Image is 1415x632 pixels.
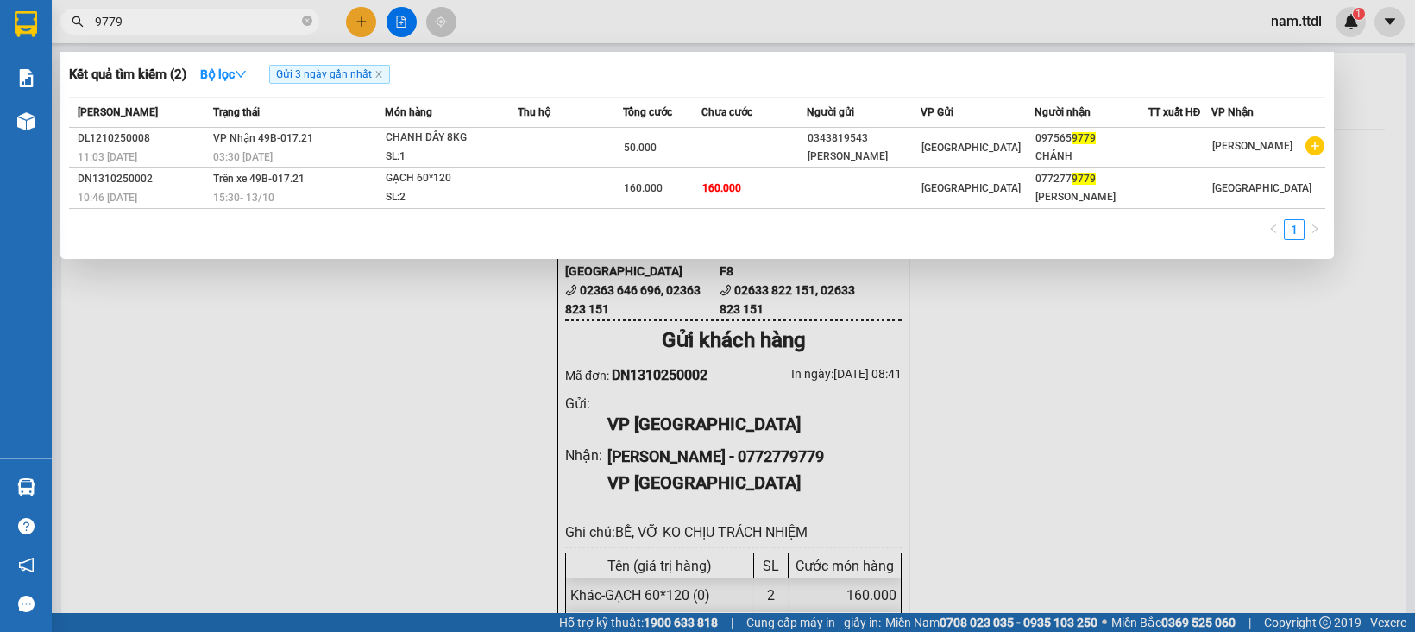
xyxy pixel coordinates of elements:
[921,142,1021,154] span: [GEOGRAPHIC_DATA]
[385,106,432,118] span: Món hàng
[200,67,247,81] strong: Bộ lọc
[269,65,390,84] span: Gửi 3 ngày gần nhất
[1305,136,1324,155] span: plus-circle
[213,106,260,118] span: Trạng thái
[1305,219,1325,240] button: right
[624,182,663,194] span: 160.000
[701,106,752,118] span: Chưa cước
[17,112,35,130] img: warehouse-icon
[1072,173,1096,185] span: 9779
[1212,182,1311,194] span: [GEOGRAPHIC_DATA]
[1035,106,1091,118] span: Người nhận
[386,148,515,167] div: SL: 1
[72,16,84,28] span: search
[808,130,920,148] div: 0343819543
[1035,188,1148,206] div: [PERSON_NAME]
[302,14,312,30] span: close-circle
[213,132,313,144] span: VP Nhận 49B-017.21
[78,106,158,118] span: [PERSON_NAME]
[18,518,35,534] span: question-circle
[1035,130,1148,148] div: 097565
[213,151,273,163] span: 03:30 [DATE]
[1035,148,1148,166] div: CHÁNH
[17,478,35,496] img: warehouse-icon
[518,106,550,118] span: Thu hộ
[69,66,186,84] h3: Kết quả tìm kiếm ( 2 )
[702,182,741,194] span: 160.000
[1072,132,1096,144] span: 9779
[18,557,35,573] span: notification
[1285,220,1304,239] a: 1
[78,130,208,148] div: DL1210250008
[1211,106,1254,118] span: VP Nhận
[18,596,35,612] span: message
[1263,219,1284,240] button: left
[1263,219,1284,240] li: Previous Page
[15,11,37,37] img: logo-vxr
[1035,170,1148,188] div: 077277
[213,192,274,204] span: 15:30 - 13/10
[808,148,920,166] div: [PERSON_NAME]
[386,129,515,148] div: CHANH DÂY 8KG
[1268,224,1279,234] span: left
[78,192,137,204] span: 10:46 [DATE]
[1212,140,1292,152] span: [PERSON_NAME]
[623,106,672,118] span: Tổng cước
[624,142,657,154] span: 50.000
[386,188,515,207] div: SL: 2
[1305,219,1325,240] li: Next Page
[17,69,35,87] img: solution-icon
[186,60,261,88] button: Bộ lọcdown
[921,182,1021,194] span: [GEOGRAPHIC_DATA]
[78,151,137,163] span: 11:03 [DATE]
[386,169,515,188] div: GẠCH 60*120
[1148,106,1201,118] span: TT xuất HĐ
[95,12,299,31] input: Tìm tên, số ĐT hoặc mã đơn
[1310,224,1320,234] span: right
[374,70,383,79] span: close
[213,173,305,185] span: Trên xe 49B-017.21
[1284,219,1305,240] li: 1
[807,106,854,118] span: Người gửi
[921,106,953,118] span: VP Gửi
[78,170,208,188] div: DN1310250002
[235,68,247,80] span: down
[302,16,312,26] span: close-circle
